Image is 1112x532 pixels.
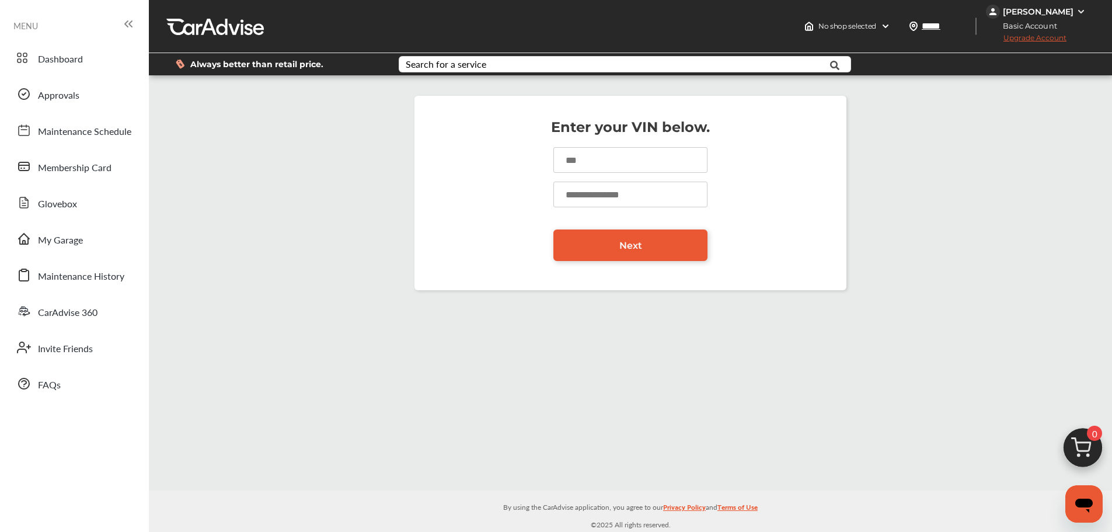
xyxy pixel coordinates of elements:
[1087,426,1102,441] span: 0
[38,342,93,357] span: Invite Friends
[986,5,1000,19] img: jVpblrzwTbfkPYzPPzSLxeg0AAAAASUVORK5CYII=
[176,59,184,69] img: dollor_label_vector.a70140d1.svg
[11,79,137,109] a: Approvals
[190,60,323,68] span: Always better than retail price.
[881,22,890,31] img: header-down-arrow.9dd2ce7d.svg
[553,230,707,261] a: Next
[1076,7,1086,16] img: WGsFRI8htEPBVLJbROoPRyZpYNWhNONpIPPETTm6eUC0GeLEiAAAAAElFTkSuQmCC
[11,296,137,326] a: CarAdvise 360
[663,500,706,519] a: Privacy Policy
[1065,485,1103,523] iframe: Button to launch messaging window
[986,33,1066,48] span: Upgrade Account
[619,240,642,251] span: Next
[717,500,758,519] a: Terms of Use
[818,22,876,31] span: No shop selected
[11,260,137,290] a: Maintenance History
[38,305,97,321] span: CarAdvise 360
[11,151,137,182] a: Membership Card
[38,233,83,248] span: My Garage
[149,500,1112,513] p: By using the CarAdvise application, you agree to our and
[406,60,486,69] div: Search for a service
[38,52,83,67] span: Dashboard
[11,332,137,363] a: Invite Friends
[1055,423,1111,479] img: cart_icon.3d0951e8.svg
[11,224,137,254] a: My Garage
[38,378,61,393] span: FAQs
[38,88,79,103] span: Approvals
[909,22,918,31] img: location_vector.a44bc228.svg
[11,187,137,218] a: Glovebox
[1003,6,1073,17] div: [PERSON_NAME]
[11,368,137,399] a: FAQs
[38,161,111,176] span: Membership Card
[804,22,814,31] img: header-home-logo.8d720a4f.svg
[975,18,977,35] img: header-divider.bc55588e.svg
[11,115,137,145] a: Maintenance Schedule
[38,197,77,212] span: Glovebox
[11,43,137,73] a: Dashboard
[987,20,1066,32] span: Basic Account
[38,124,131,140] span: Maintenance Schedule
[426,121,835,133] p: Enter your VIN below.
[13,21,38,30] span: MENU
[38,269,124,284] span: Maintenance History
